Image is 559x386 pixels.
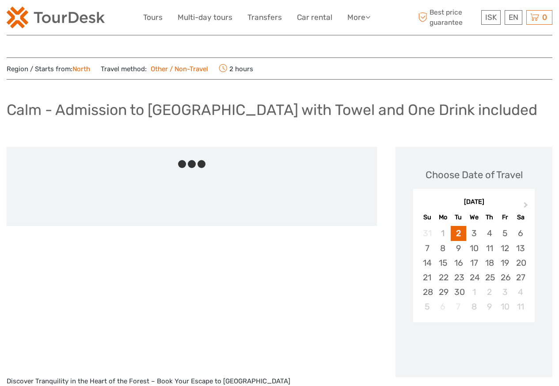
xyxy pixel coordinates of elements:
[419,241,435,256] div: Choose Sunday, September 7th, 2025
[482,241,497,256] div: Choose Thursday, September 11th, 2025
[178,11,232,24] a: Multi-day tours
[497,241,513,256] div: Choose Friday, September 12th, 2025
[451,226,466,241] div: Choose Tuesday, September 2nd, 2025
[482,256,497,270] div: Choose Thursday, September 18th, 2025
[451,285,466,299] div: Choose Tuesday, September 30th, 2025
[7,65,90,74] span: Region / Starts from:
[426,168,523,182] div: Choose Date of Travel
[541,13,548,22] span: 0
[7,101,537,119] h1: Calm - Admission to [GEOGRAPHIC_DATA] with Towel and One Drink included
[72,65,90,73] a: North
[419,270,435,285] div: Choose Sunday, September 21st, 2025
[471,345,477,351] div: Loading...
[482,270,497,285] div: Choose Thursday, September 25th, 2025
[451,256,466,270] div: Choose Tuesday, September 16th, 2025
[466,270,482,285] div: Choose Wednesday, September 24th, 2025
[497,285,513,299] div: Choose Friday, October 3rd, 2025
[419,226,435,241] div: Not available Sunday, August 31st, 2025
[7,7,105,28] img: 120-15d4194f-c635-41b9-a512-a3cb382bfb57_logo_small.png
[466,285,482,299] div: Choose Wednesday, October 1st, 2025
[435,241,451,256] div: Choose Monday, September 8th, 2025
[466,241,482,256] div: Choose Wednesday, September 10th, 2025
[419,211,435,223] div: Su
[419,299,435,314] div: Choose Sunday, October 5th, 2025
[497,256,513,270] div: Choose Friday, September 19th, 2025
[435,226,451,241] div: Not available Monday, September 1st, 2025
[297,11,332,24] a: Car rental
[466,299,482,314] div: Choose Wednesday, October 8th, 2025
[435,299,451,314] div: Not available Monday, October 6th, 2025
[435,285,451,299] div: Choose Monday, September 29th, 2025
[466,256,482,270] div: Choose Wednesday, September 17th, 2025
[482,211,497,223] div: Th
[347,11,370,24] a: More
[451,241,466,256] div: Choose Tuesday, September 9th, 2025
[143,11,163,24] a: Tours
[513,226,528,241] div: Choose Saturday, September 6th, 2025
[466,211,482,223] div: We
[451,299,466,314] div: Not available Tuesday, October 7th, 2025
[482,226,497,241] div: Choose Thursday, September 4th, 2025
[451,270,466,285] div: Choose Tuesday, September 23rd, 2025
[505,10,522,25] div: EN
[219,62,253,75] span: 2 hours
[435,211,451,223] div: Mo
[513,285,528,299] div: Choose Saturday, October 4th, 2025
[435,270,451,285] div: Choose Monday, September 22nd, 2025
[435,256,451,270] div: Choose Monday, September 15th, 2025
[419,256,435,270] div: Choose Sunday, September 14th, 2025
[520,200,534,214] button: Next Month
[497,211,513,223] div: Fr
[482,285,497,299] div: Choose Thursday, October 2nd, 2025
[451,211,466,223] div: Tu
[416,8,479,27] span: Best price guarantee
[497,270,513,285] div: Choose Friday, September 26th, 2025
[247,11,282,24] a: Transfers
[513,270,528,285] div: Choose Saturday, September 27th, 2025
[101,62,208,75] span: Travel method:
[497,299,513,314] div: Choose Friday, October 10th, 2025
[513,299,528,314] div: Choose Saturday, October 11th, 2025
[147,65,208,73] a: Other / Non-Travel
[413,198,535,207] div: [DATE]
[416,226,532,314] div: month 2025-09
[419,285,435,299] div: Choose Sunday, September 28th, 2025
[497,226,513,241] div: Choose Friday, September 5th, 2025
[513,211,528,223] div: Sa
[482,299,497,314] div: Choose Thursday, October 9th, 2025
[513,256,528,270] div: Choose Saturday, September 20th, 2025
[466,226,482,241] div: Choose Wednesday, September 3rd, 2025
[485,13,497,22] span: ISK
[513,241,528,256] div: Choose Saturday, September 13th, 2025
